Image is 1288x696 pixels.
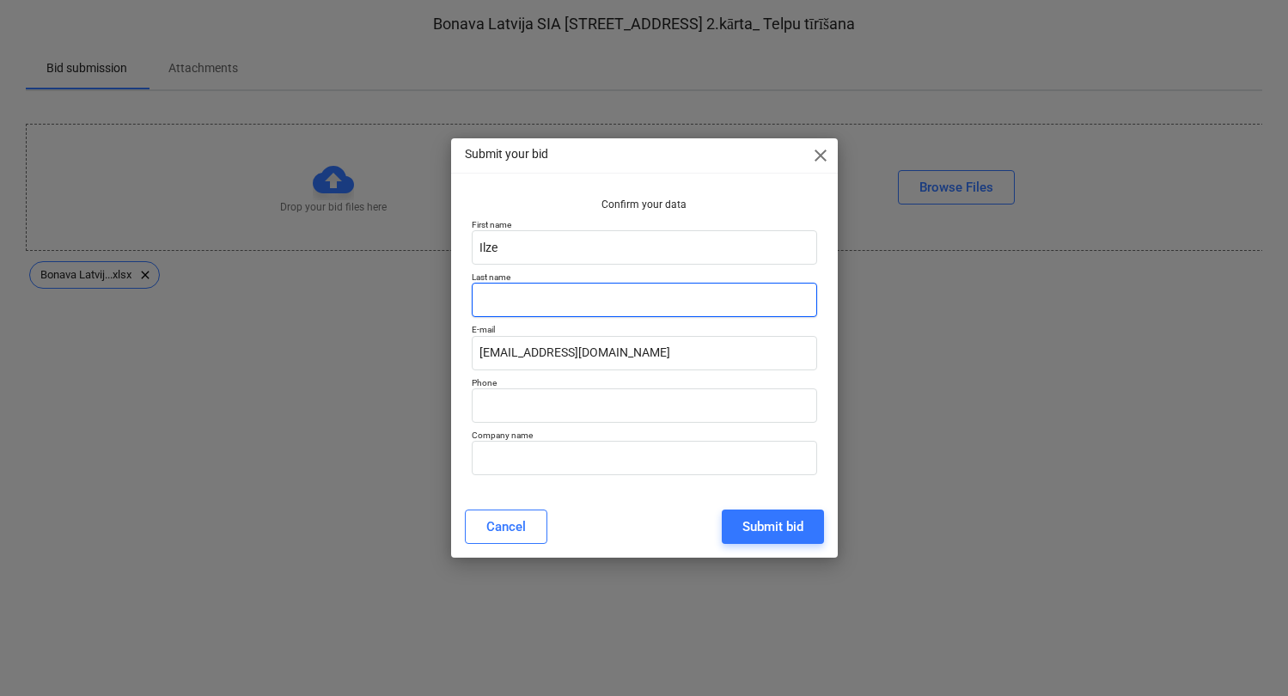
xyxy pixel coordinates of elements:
[465,510,547,544] button: Cancel
[472,377,817,388] p: Phone
[810,145,831,166] span: close
[722,510,824,544] button: Submit bid
[465,145,548,163] p: Submit your bid
[742,516,803,538] div: Submit bid
[486,516,526,538] div: Cancel
[472,272,817,283] p: Last name
[472,198,817,212] p: Confirm your data
[472,324,817,335] p: E-mail
[472,430,817,441] p: Company name
[472,219,817,230] p: First name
